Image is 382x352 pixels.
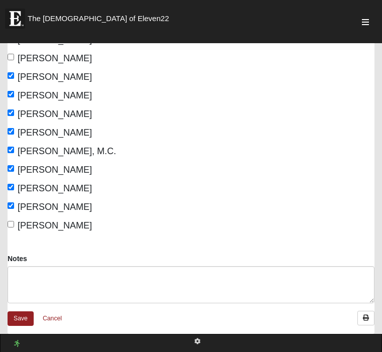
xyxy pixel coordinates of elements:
span: [PERSON_NAME] [18,128,92,138]
a: Web cache enabled [14,338,20,349]
input: [PERSON_NAME] [8,128,14,135]
span: [PERSON_NAME] [18,53,92,63]
input: [PERSON_NAME] [8,91,14,97]
span: The [DEMOGRAPHIC_DATA] of Eleven22 [28,14,169,24]
span: [PERSON_NAME] [18,220,92,230]
span: [PERSON_NAME] [18,72,92,82]
input: [PERSON_NAME] [8,221,14,227]
input: [PERSON_NAME], M.C. [8,147,14,153]
a: Cancel [36,311,68,326]
span: [PERSON_NAME] [18,202,92,212]
input: [PERSON_NAME] [8,109,14,116]
input: [PERSON_NAME] [8,72,14,79]
a: Print Attendance Roster [357,311,374,325]
span: [PERSON_NAME], M.C. [18,146,116,156]
a: Save [8,311,34,326]
input: [PERSON_NAME] [8,54,14,60]
input: [PERSON_NAME] [8,202,14,209]
span: [PERSON_NAME] [18,165,92,175]
input: [PERSON_NAME] [8,165,14,172]
input: [PERSON_NAME] [8,184,14,190]
span: [PERSON_NAME] [18,183,92,193]
a: Page Properties (Alt+P) [188,334,207,349]
span: [PERSON_NAME] [18,90,92,100]
img: Eleven22 logo [5,9,25,29]
span: [PERSON_NAME] [18,109,92,119]
label: Notes [8,254,27,264]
